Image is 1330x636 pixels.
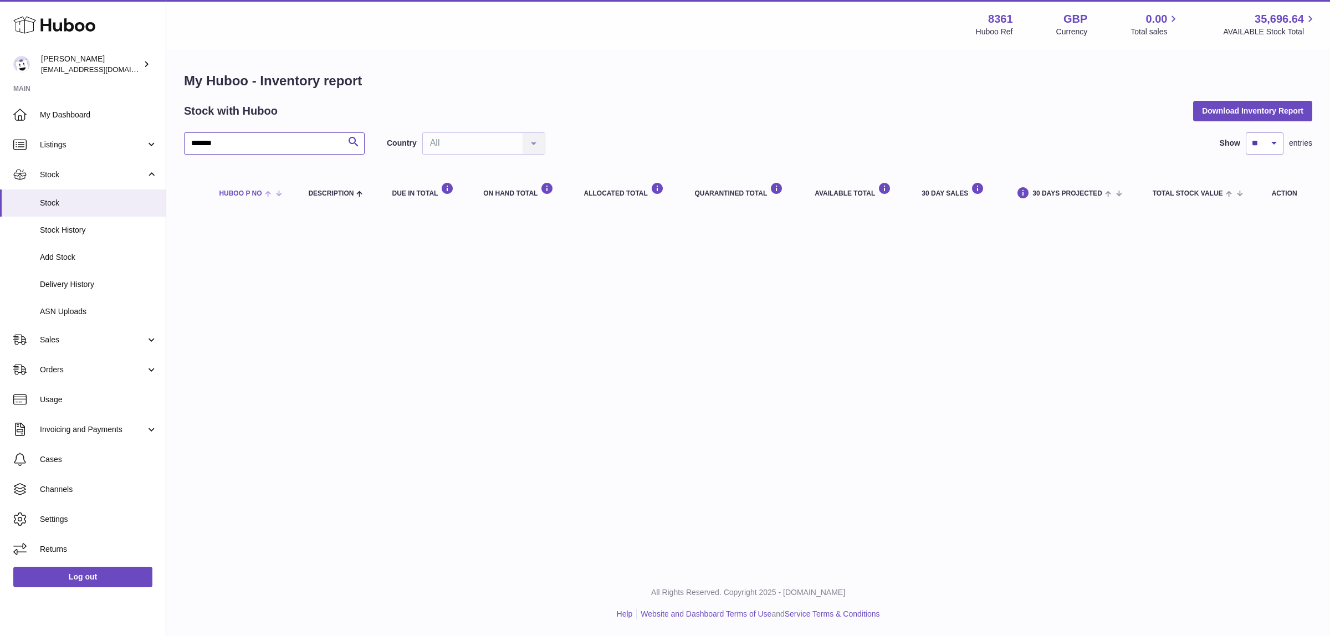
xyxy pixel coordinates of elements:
span: Stock [40,170,146,180]
a: Log out [13,567,152,587]
span: Sales [40,335,146,345]
span: 0.00 [1146,12,1168,27]
span: ASN Uploads [40,306,157,317]
span: Add Stock [40,252,157,263]
div: DUE IN TOTAL [392,182,461,197]
div: ON HAND Total [483,182,561,197]
span: 30 DAYS PROJECTED [1032,190,1102,197]
button: Download Inventory Report [1193,101,1312,121]
span: Total stock value [1153,190,1223,197]
div: ALLOCATED Total [584,182,673,197]
div: AVAILABLE Total [815,182,899,197]
a: Service Terms & Conditions [785,609,880,618]
span: Stock [40,198,157,208]
span: Settings [40,514,157,525]
a: 35,696.64 AVAILABLE Stock Total [1223,12,1317,37]
span: Delivery History [40,279,157,290]
span: Total sales [1130,27,1180,37]
span: entries [1289,138,1312,148]
p: All Rights Reserved. Copyright 2025 - [DOMAIN_NAME] [175,587,1321,598]
span: Channels [40,484,157,495]
div: QUARANTINED Total [694,182,792,197]
span: Cases [40,454,157,465]
h2: Stock with Huboo [184,104,278,119]
div: Huboo Ref [976,27,1013,37]
span: Returns [40,544,157,555]
span: Stock History [40,225,157,235]
span: Huboo P no [219,190,262,197]
label: Show [1220,138,1240,148]
span: Description [308,190,354,197]
div: Currency [1056,27,1088,37]
img: support@journeyofficial.com [13,56,30,73]
a: Help [617,609,633,618]
h1: My Huboo - Inventory report [184,72,1312,90]
span: Usage [40,394,157,405]
span: Orders [40,365,146,375]
span: My Dashboard [40,110,157,120]
span: Invoicing and Payments [40,424,146,435]
a: Website and Dashboard Terms of Use [641,609,771,618]
div: [PERSON_NAME] [41,54,141,75]
div: 30 DAY SALES [922,182,991,197]
span: 35,696.64 [1255,12,1304,27]
strong: GBP [1063,12,1087,27]
span: AVAILABLE Stock Total [1223,27,1317,37]
strong: 8361 [988,12,1013,27]
span: [EMAIL_ADDRESS][DOMAIN_NAME] [41,65,163,74]
li: and [637,609,879,619]
a: 0.00 Total sales [1130,12,1180,37]
span: Listings [40,140,146,150]
div: Action [1272,190,1301,197]
label: Country [387,138,417,148]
